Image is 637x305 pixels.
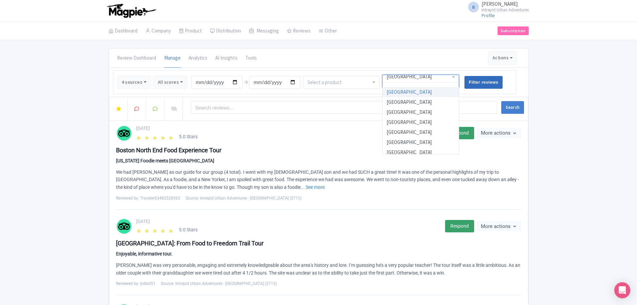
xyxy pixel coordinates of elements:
[145,22,171,41] a: Company
[117,76,151,89] button: 4 sources
[249,22,279,41] a: Messaging
[109,22,137,41] a: Dashboard
[144,133,151,140] span: ★
[160,226,167,233] span: ★
[189,49,207,68] a: Analytics
[445,220,474,232] a: Respond
[488,51,517,65] button: Actions
[116,168,521,191] div: We had [PERSON_NAME] as our guide for our group (4 total). I went with my [DEMOGRAPHIC_DATA] son ...
[117,49,156,68] a: Review Dashboard
[482,12,495,18] a: Profile
[482,8,529,12] small: Intrepid Urban Adventures
[383,147,459,157] div: [GEOGRAPHIC_DATA]
[105,3,157,18] img: logo-ab69f6fb50320c5b225c76a69d11143b.png
[387,74,455,80] div: [GEOGRAPHIC_DATA]
[501,101,524,114] button: Search
[287,22,311,41] a: Reviews
[215,49,237,68] a: AI Insights
[210,22,241,41] a: Distribution
[116,195,180,201] span: Reviewed by: Traveler63482528362
[245,49,257,68] a: Tools
[164,49,181,68] a: Manage
[136,226,143,233] span: ★
[117,218,131,234] img: tripadvisor-round-color-01-c2602b701674d379597ad6f140e4ef40.svg
[307,79,343,85] input: Select a product
[482,1,518,7] span: [PERSON_NAME]
[144,226,151,233] span: ★
[116,261,521,277] div: [PERSON_NAME] was very personable, engaging and extremely knowledgeable about the area’s history ...
[498,26,528,35] a: Subscription
[614,282,630,298] div: Open Intercom Messenger
[136,218,441,225] div: [DATE]
[117,125,131,141] img: tripadvisor-round-color-01-c2602b701674d379597ad6f140e4ef40.svg
[116,146,521,155] div: Boston North End Food Experience Tour
[152,226,159,233] span: ★
[477,221,521,232] button: More actions
[136,133,143,140] span: ★
[168,226,175,233] span: ★
[468,2,479,12] span: B
[383,127,459,137] div: [GEOGRAPHIC_DATA]
[153,76,187,89] button: All scores
[464,1,529,12] a: B [PERSON_NAME] Intrepid Urban Adventures
[116,281,155,287] span: Reviewed by: lydkid51
[116,239,521,248] div: [GEOGRAPHIC_DATA]: From Food to Freedom Trail Tour
[186,195,302,201] span: Source: Intrepid Urban Adventures - [GEOGRAPHIC_DATA] (5713)
[179,22,202,41] a: Product
[445,127,474,139] a: Respond
[319,22,337,41] a: Other
[179,226,198,233] span: 5.0 Stars
[116,157,521,164] div: [US_STATE] Foodie meets [GEOGRAPHIC_DATA]
[301,184,325,190] a: ... See more
[116,250,521,257] div: Enjoyable, informative tour.
[383,117,459,127] div: [GEOGRAPHIC_DATA]
[136,125,441,132] div: [DATE]
[477,128,521,138] button: More actions
[160,133,167,140] span: ★
[152,133,159,140] span: ★
[383,87,459,97] div: [GEOGRAPHIC_DATA]
[383,107,459,117] div: [GEOGRAPHIC_DATA]
[464,76,503,89] input: Filter reviews
[161,281,277,287] span: Source: Intrepid Urban Adventures - [GEOGRAPHIC_DATA] (5713)
[191,101,498,114] input: Search reviews...
[168,133,175,140] span: ★
[179,133,198,140] span: 5.0 Stars
[383,97,459,107] div: [GEOGRAPHIC_DATA]
[383,137,459,147] div: [GEOGRAPHIC_DATA]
